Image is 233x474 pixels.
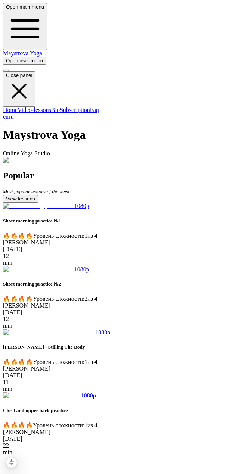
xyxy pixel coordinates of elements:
[90,107,99,113] a: Faq
[3,266,89,272] a: 1080p
[3,359,10,365] span: 🔥
[3,408,230,414] h5: Chest and upper back practice
[3,246,230,253] div: [DATE]
[3,157,47,163] img: Kate Maystrova
[3,296,10,302] span: 🔥
[18,422,25,428] span: 🔥
[3,259,230,266] div: min.
[6,4,44,10] span: Open main menu
[3,203,74,209] img: Short morning practice №1
[3,239,230,246] div: [PERSON_NAME]
[3,203,89,209] a: 1080p
[3,422,10,428] span: 🔥
[51,107,60,113] a: Bio
[74,203,89,209] span: 1080p
[18,107,51,113] a: Video-lessons
[68,456,83,462] span: 1080p
[3,449,230,456] div: min.
[3,365,230,372] div: [PERSON_NAME]
[3,309,230,316] div: [DATE]
[3,233,10,239] span: 🔥
[81,392,96,399] span: 1080p
[3,429,230,436] div: [PERSON_NAME]
[3,107,18,113] a: Home
[3,322,230,329] div: min.
[25,359,33,365] span: 🔥
[3,57,46,65] button: Open user menu
[95,329,110,336] span: 1080p
[60,107,90,113] a: Subscription
[6,72,32,78] span: Close panel
[10,359,18,365] span: 🔥
[6,58,43,63] span: Open user menu
[3,456,83,462] a: 1080p
[3,253,230,259] div: 12
[3,50,42,56] a: Maystrova Yoga
[3,128,230,142] h1: Maystrova Yoga
[25,422,33,428] span: 🔥
[18,296,25,302] span: 🔥
[3,329,110,336] a: 1080p
[10,296,18,302] span: 🔥
[3,379,230,386] div: 11
[3,302,230,309] div: [PERSON_NAME]
[3,344,230,350] h5: [PERSON_NAME] - Stilling The Body
[3,3,47,50] button: Open main menu
[33,359,97,365] span: Уровень сложности: 1 из 4
[3,329,95,336] img: Kaya Sthairyam - Stilling The Body
[3,218,230,224] h5: Short morning practice №1
[3,372,230,379] div: [DATE]
[3,456,68,462] img: Back pain relief practice
[3,171,230,181] h2: Popular
[3,195,38,202] a: View lessons
[3,113,9,120] a: en
[25,233,33,239] span: 🔥
[3,150,50,156] span: Online Yoga Studio
[3,189,69,194] i: Most popular lessons of the week
[3,436,230,442] div: [DATE]
[9,113,13,120] a: ru
[3,386,230,392] div: min.
[3,281,230,287] h5: Short morning practice №2
[33,233,97,239] span: Уровень сложности: 1 из 4
[18,359,25,365] span: 🔥
[3,195,38,203] button: View lessons
[25,296,33,302] span: 🔥
[33,296,97,302] span: Уровень сложности: 2 из 4
[3,71,35,106] button: Close panel
[10,422,18,428] span: 🔥
[33,422,97,428] span: Уровень сложности: 1 из 4
[3,392,96,399] a: 1080p
[18,233,25,239] span: 🔥
[3,442,230,449] div: 22
[10,233,18,239] span: 🔥
[74,266,89,272] span: 1080p
[3,392,81,399] img: Chest and upper back practice
[3,266,74,273] img: Short morning practice №2
[3,316,230,322] div: 12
